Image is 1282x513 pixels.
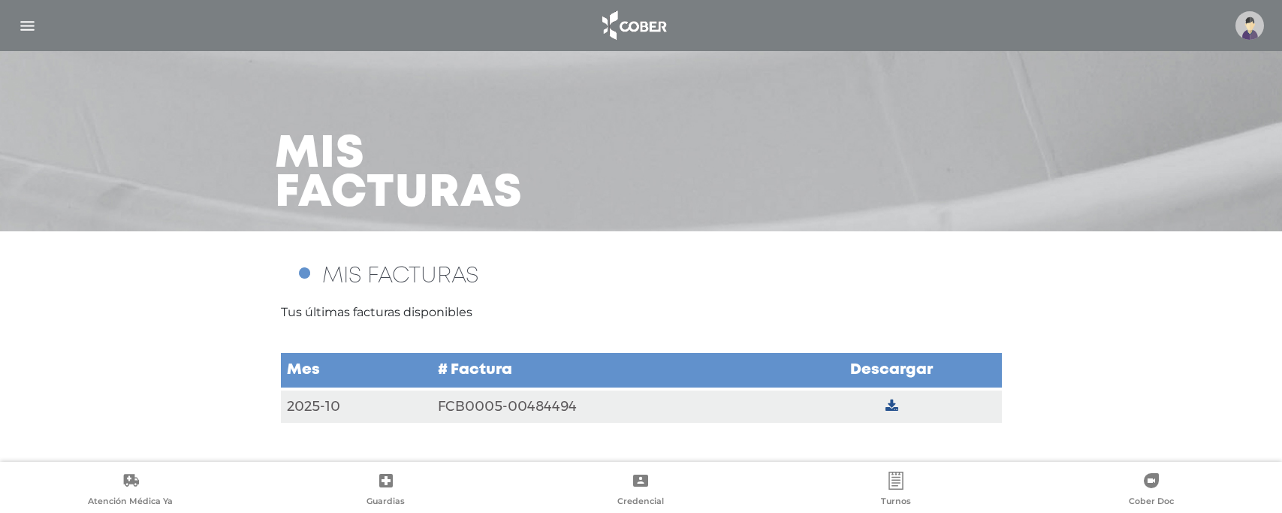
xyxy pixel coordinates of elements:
[1235,11,1264,40] img: profile-placeholder.svg
[768,472,1024,510] a: Turnos
[3,472,258,510] a: Atención Médica Ya
[881,496,911,509] span: Turnos
[281,352,433,389] td: Mes
[88,496,173,509] span: Atención Médica Ya
[258,472,514,510] a: Guardias
[367,496,405,509] span: Guardias
[281,303,1002,321] p: Tus últimas facturas disponibles
[18,17,37,35] img: Cober_menu-lines-white.svg
[432,389,782,424] td: FCB0005-00484494
[432,352,782,389] td: # Factura
[617,496,664,509] span: Credencial
[1024,472,1279,510] a: Cober Doc
[281,389,433,424] td: 2025-10
[1129,496,1174,509] span: Cober Doc
[594,8,673,44] img: logo_cober_home-white.png
[514,472,769,510] a: Credencial
[322,266,478,286] span: MIS FACTURAS
[275,135,523,213] h3: Mis facturas
[782,352,1001,389] td: Descargar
